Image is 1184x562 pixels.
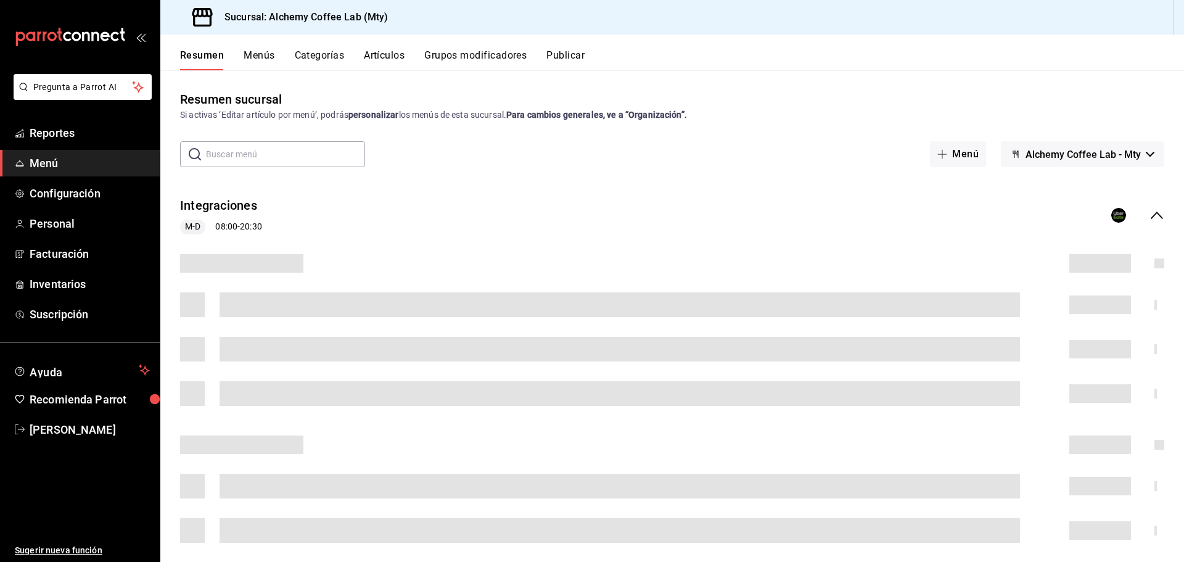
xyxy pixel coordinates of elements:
[30,306,150,323] span: Suscripción
[30,246,150,262] span: Facturación
[244,49,274,70] button: Menús
[160,187,1184,244] div: collapse-menu-row
[506,110,687,120] strong: Para cambios generales, ve a “Organización”.
[180,197,257,215] button: Integraciones
[180,49,1184,70] div: navigation tabs
[206,142,365,167] input: Buscar menú
[215,10,388,25] h3: Sucursal: Alchemy Coffee Lab (Mty)
[30,185,150,202] span: Configuración
[1001,141,1164,167] button: Alchemy Coffee Lab - Mty
[14,74,152,100] button: Pregunta a Parrot AI
[180,90,282,109] div: Resumen sucursal
[30,155,150,171] span: Menú
[180,220,262,234] div: 08:00 - 20:30
[30,421,150,438] span: [PERSON_NAME]
[30,363,134,378] span: Ayuda
[30,125,150,141] span: Reportes
[180,220,205,233] span: M-D
[546,49,585,70] button: Publicar
[30,276,150,292] span: Inventarios
[1026,149,1141,160] span: Alchemy Coffee Lab - Mty
[424,49,527,70] button: Grupos modificadores
[364,49,405,70] button: Artículos
[9,89,152,102] a: Pregunta a Parrot AI
[180,49,224,70] button: Resumen
[30,391,150,408] span: Recomienda Parrot
[30,215,150,232] span: Personal
[33,81,133,94] span: Pregunta a Parrot AI
[136,32,146,42] button: open_drawer_menu
[930,141,986,167] button: Menú
[348,110,399,120] strong: personalizar
[180,109,1164,122] div: Si activas ‘Editar artículo por menú’, podrás los menús de esta sucursal.
[295,49,345,70] button: Categorías
[15,544,150,557] span: Sugerir nueva función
